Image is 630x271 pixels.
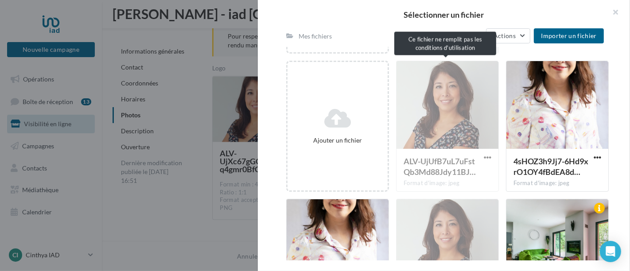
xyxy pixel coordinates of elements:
[513,156,588,177] span: 4sHOZ3h9Jj7-6Hd9xrO1OY4fBdEA8dwm3EY2kGC-lBgVgggHX1hgD7q2JBysueOw45WFNOaCw2TJrKri=s0
[486,28,530,43] button: Actions
[534,28,604,43] button: Importer un fichier
[494,32,516,39] span: Actions
[291,136,384,145] div: Ajouter un fichier
[299,32,332,41] div: Mes fichiers
[600,241,621,262] div: Open Intercom Messenger
[272,11,616,19] h2: Sélectionner un fichier
[513,179,601,187] div: Format d'image: jpeg
[541,32,597,39] span: Importer un fichier
[394,32,496,55] div: Ce fichier ne remplit pas les conditions d'utilisation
